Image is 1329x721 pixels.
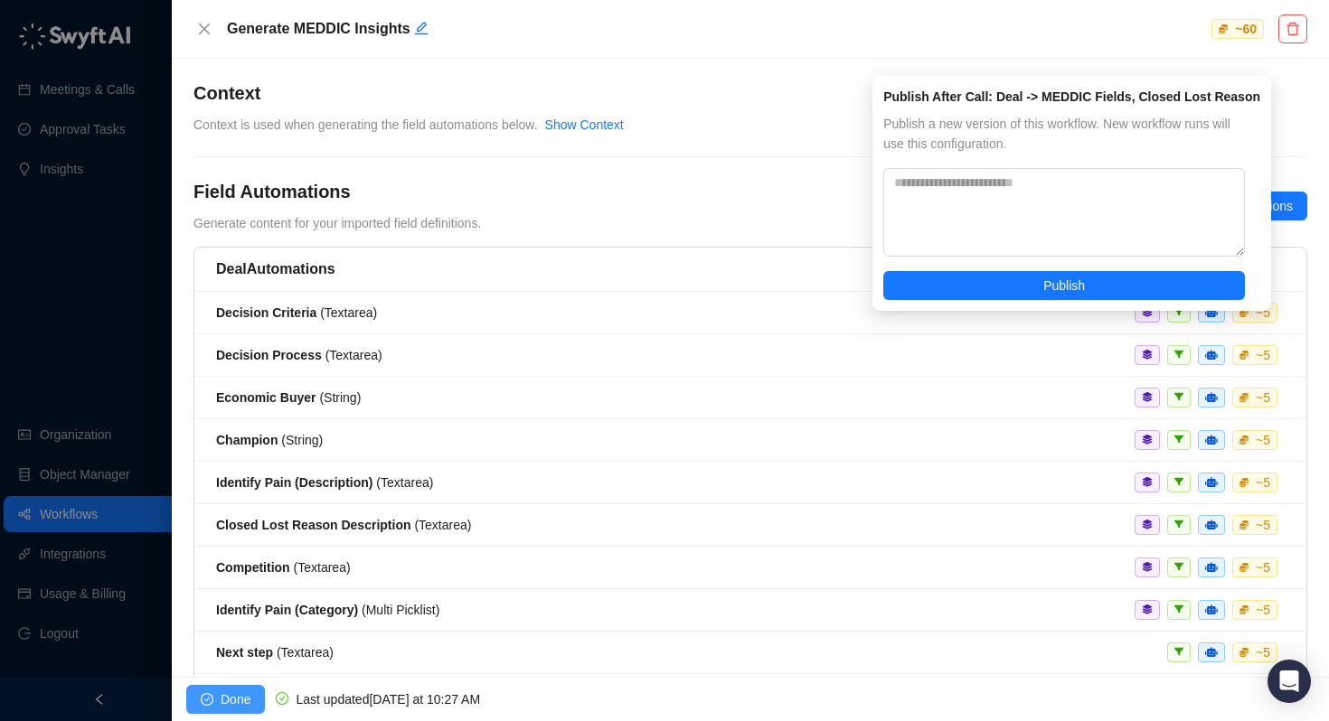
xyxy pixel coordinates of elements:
span: Publish a new version of this workflow. New workflow runs will use this configuration. [883,114,1245,154]
strong: Decision Criteria [216,305,316,320]
span: Done [221,689,250,709]
span: close [197,22,212,36]
strong: Next step [216,645,273,660]
span: ( Textarea ) [216,645,334,660]
span: delete [1286,22,1300,36]
span: Publish [1043,276,1085,295]
h5: Generate MEDDIC Insights [227,18,1207,40]
span: ( Textarea ) [216,348,382,362]
div: ~ 5 [1252,516,1274,534]
button: Edit [414,18,429,40]
span: ( Textarea ) [216,475,433,490]
strong: Identify Pain (Category) [216,603,358,617]
span: ( Multi Picklist ) [216,603,439,617]
div: ~ 5 [1252,389,1274,407]
span: ( String ) [216,390,361,405]
div: ~ 5 [1252,346,1274,364]
div: ~ 5 [1252,601,1274,619]
span: Generate content for your imported field definitions. [193,216,481,230]
strong: Competition [216,560,290,575]
h4: Field Automations [193,179,481,204]
strong: Champion [216,433,278,447]
div: ~ 60 [1231,20,1260,38]
div: ~ 5 [1252,304,1274,322]
span: check-circle [276,692,288,705]
strong: Decision Process [216,348,322,362]
strong: Economic Buyer [216,390,316,405]
span: ( Textarea ) [216,560,351,575]
span: Context is used when generating the field automations below. [193,117,538,132]
a: Show Context [545,117,624,132]
span: check-circle [201,693,213,706]
div: ~ 5 [1252,558,1274,576]
button: Done [186,685,265,714]
strong: Closed Lost Reason Description [216,518,410,532]
div: ~ 5 [1252,473,1274,492]
span: ( String ) [216,433,323,447]
button: Publish [883,271,1245,300]
div: ~ 5 [1252,431,1274,449]
h5: Deal Automations [216,258,1285,280]
h4: Context [193,80,1307,106]
span: edit [414,21,429,35]
div: ~ 5 [1252,643,1274,661]
span: Last updated [DATE] at 10:27 AM [296,692,480,707]
div: Open Intercom Messenger [1268,660,1311,703]
strong: Identify Pain (Description) [216,475,372,490]
div: Publish After Call: Deal -> MEDDIC Fields, Closed Lost Reason [883,87,1260,107]
span: ( Textarea ) [216,518,471,532]
span: ( Textarea ) [216,305,377,320]
button: Close [193,18,215,40]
